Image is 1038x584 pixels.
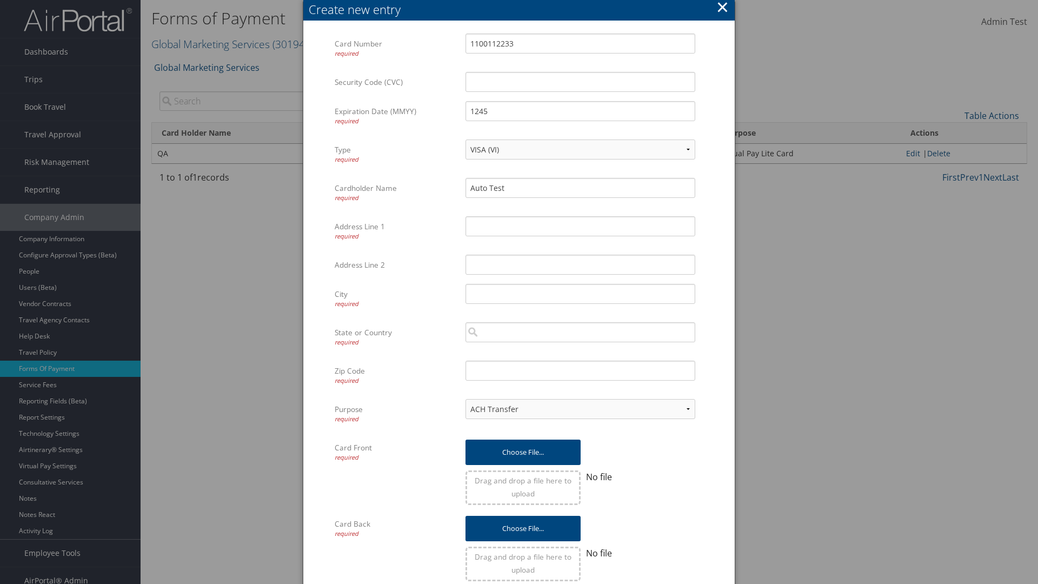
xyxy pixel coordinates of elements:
label: Cardholder Name [335,178,457,208]
span: required [335,49,358,57]
div: Create new entry [309,1,735,18]
label: Card Number [335,34,457,63]
label: Card Back [335,514,457,543]
span: No file [586,547,612,559]
span: required [335,232,358,240]
label: City [335,284,457,314]
label: Type [335,140,457,169]
label: Expiration Date (MMYY) [335,101,457,131]
span: required [335,300,358,308]
span: required [335,338,358,346]
label: Security Code (CVC) [335,72,457,92]
span: required [335,453,358,461]
span: No file [586,471,612,483]
span: required [335,194,358,202]
label: Zip Code [335,361,457,390]
label: Address Line 2 [335,255,457,275]
label: Card Front [335,437,457,467]
label: Address Line 1 [335,216,457,246]
span: required [335,529,358,537]
span: required [335,415,358,423]
label: State or Country [335,322,457,352]
label: Purpose [335,399,457,429]
span: required [335,117,358,125]
span: Drag and drop a file here to upload [475,475,571,499]
span: required [335,155,358,163]
span: Drag and drop a file here to upload [475,552,571,575]
span: required [335,376,358,384]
